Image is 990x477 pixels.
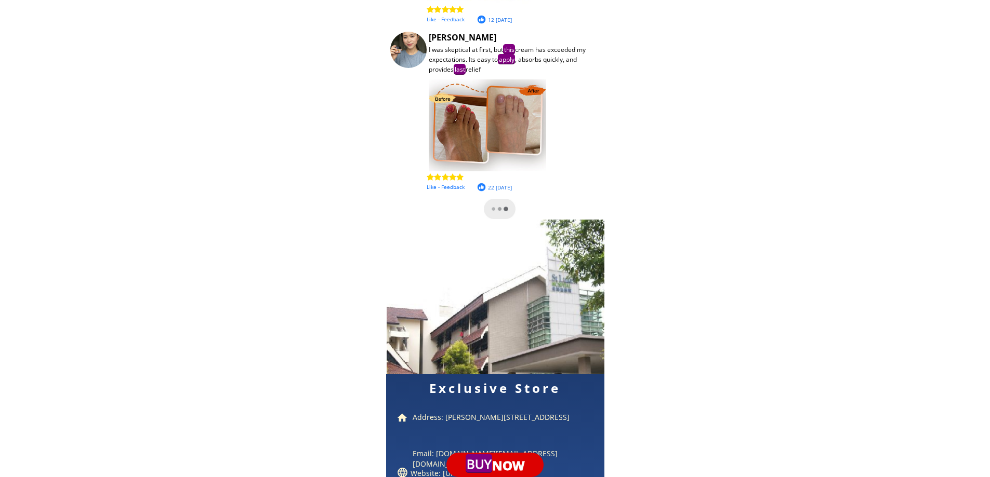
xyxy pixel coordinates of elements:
font: cream has exceeded my expectations. Its easy to [429,45,586,64]
font: Like - Feedback [427,16,465,23]
font: BUY [467,455,491,472]
font: last [455,65,465,74]
font: Exclusive Store [429,379,561,397]
font: apply [499,55,514,64]
font: Email: [DOMAIN_NAME][EMAIL_ADDRESS][DOMAIN_NAME] [413,448,558,469]
font: 22 [DATE] [488,184,512,191]
font: Like - Feedback [427,183,465,190]
font: this [504,45,514,54]
font: relief [466,65,481,74]
font: 12 [DATE] [488,16,512,23]
font: Address: [PERSON_NAME][STREET_ADDRESS] [413,412,570,422]
font: NOW [492,457,524,474]
font: I was skeptical at first, but [429,45,503,54]
font: [PERSON_NAME] [429,32,496,43]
